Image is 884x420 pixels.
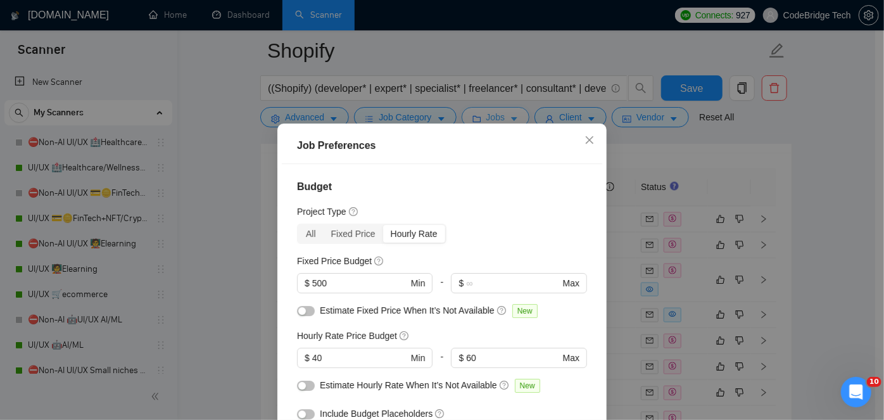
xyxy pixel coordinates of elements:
[312,276,408,290] input: 0
[867,377,881,387] span: 10
[411,351,426,365] span: Min
[435,409,445,419] span: question-circle
[383,225,445,243] div: Hourly Rate
[374,256,384,266] span: question-circle
[500,380,510,390] span: question-circle
[466,351,560,365] input: ∞
[458,276,464,290] span: $
[305,276,310,290] span: $
[320,380,497,390] span: Estimate Hourly Rate When It’s Not Available
[515,379,540,393] span: New
[312,351,408,365] input: 0
[584,135,595,145] span: close
[497,305,507,315] span: question-circle
[305,351,310,365] span: $
[324,225,383,243] div: Fixed Price
[297,179,587,194] h4: Budget
[320,305,495,315] span: Estimate Fixed Price When It’s Not Available
[297,254,372,268] h5: Fixed Price Budget
[320,409,433,419] span: Include Budget Placeholders
[433,348,451,378] div: -
[458,351,464,365] span: $
[297,205,346,219] h5: Project Type
[841,377,871,407] iframe: Intercom live chat
[400,331,410,341] span: question-circle
[466,276,560,290] input: ∞
[411,276,426,290] span: Min
[512,304,538,318] span: New
[297,138,587,153] div: Job Preferences
[349,207,359,217] span: question-circle
[563,276,579,290] span: Max
[572,124,607,158] button: Close
[298,225,324,243] div: All
[433,273,451,303] div: -
[563,351,579,365] span: Max
[297,329,397,343] h5: Hourly Rate Price Budget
